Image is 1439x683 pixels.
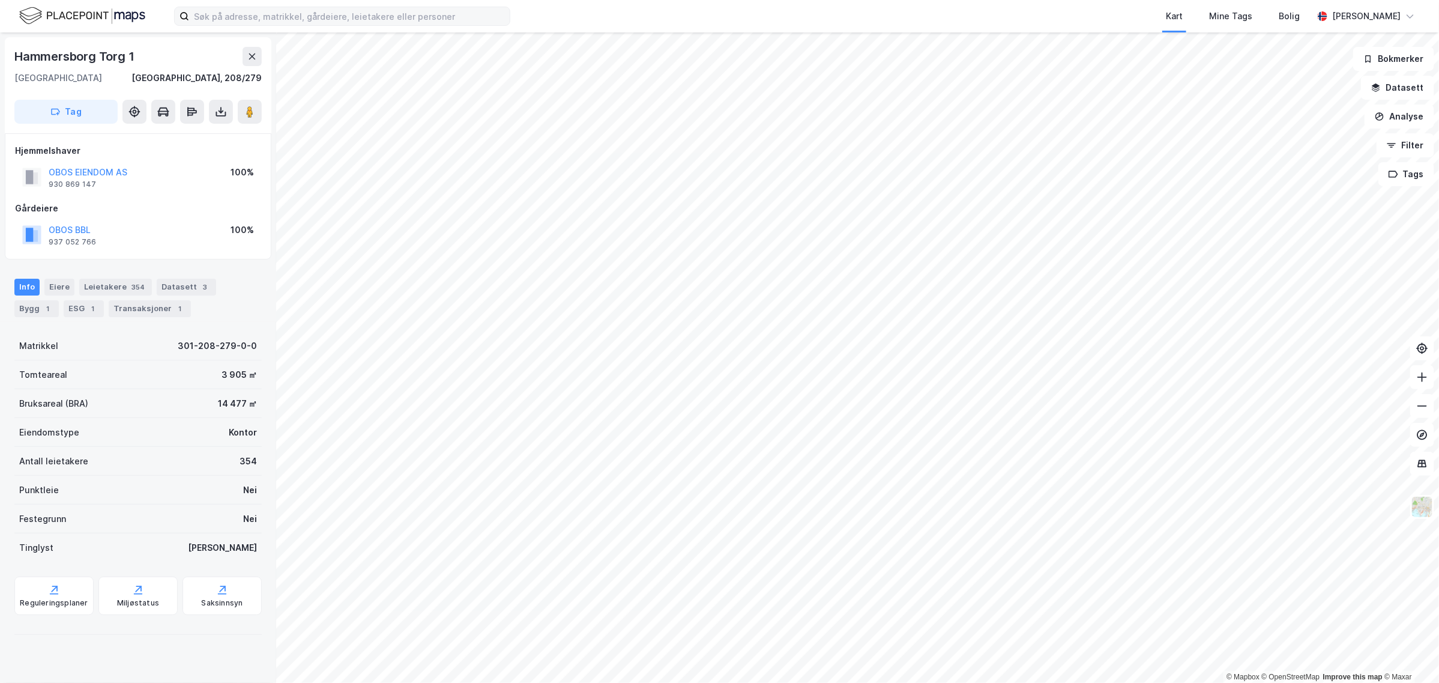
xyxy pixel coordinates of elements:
div: Kart [1166,9,1183,23]
div: Nei [243,512,257,526]
div: 930 869 147 [49,180,96,189]
div: 100% [231,223,254,237]
button: Datasett [1361,76,1434,100]
div: Punktleie [19,483,59,497]
div: Bolig [1279,9,1300,23]
button: Bokmerker [1353,47,1434,71]
div: Info [14,279,40,296]
div: 100% [231,165,254,180]
div: Festegrunn [19,512,66,526]
div: [PERSON_NAME] [1332,9,1401,23]
button: Tags [1378,162,1434,186]
div: Nei [243,483,257,497]
div: Matrikkel [19,339,58,353]
div: Hammersborg Torg 1 [14,47,136,66]
div: [PERSON_NAME] [188,541,257,555]
div: Eiere [44,279,74,296]
div: 3 [199,281,211,293]
div: Tomteareal [19,368,67,382]
div: Kontor [229,425,257,440]
div: Datasett [157,279,216,296]
img: logo.f888ab2527a4732fd821a326f86c7f29.svg [19,5,145,26]
div: [GEOGRAPHIC_DATA], 208/279 [131,71,262,85]
div: Bruksareal (BRA) [19,396,88,411]
input: Søk på adresse, matrikkel, gårdeiere, leietakere eller personer [189,7,510,25]
div: 301-208-279-0-0 [178,339,257,353]
div: Reguleringsplaner [20,598,88,608]
a: Improve this map [1323,673,1383,681]
div: Transaksjoner [109,300,191,317]
div: Tinglyst [19,541,53,555]
div: 14 477 ㎡ [218,396,257,411]
div: 354 [240,454,257,469]
button: Analyse [1365,105,1434,129]
div: [GEOGRAPHIC_DATA] [14,71,102,85]
div: ESG [64,300,104,317]
div: Leietakere [79,279,152,296]
div: Hjemmelshaver [15,144,261,158]
div: Mine Tags [1209,9,1252,23]
button: Filter [1377,133,1434,157]
div: 1 [42,303,54,315]
div: Antall leietakere [19,454,88,469]
div: Gårdeiere [15,201,261,216]
div: 354 [129,281,147,293]
a: Mapbox [1226,673,1260,681]
div: 1 [174,303,186,315]
img: Z [1411,496,1434,518]
div: Bygg [14,300,59,317]
div: 937 052 766 [49,237,96,247]
div: 1 [87,303,99,315]
button: Tag [14,100,118,124]
div: 3 905 ㎡ [222,368,257,382]
div: Kontrollprogram for chat [1379,625,1439,683]
iframe: Chat Widget [1379,625,1439,683]
div: Eiendomstype [19,425,79,440]
a: OpenStreetMap [1262,673,1320,681]
div: Saksinnsyn [202,598,243,608]
div: Miljøstatus [117,598,159,608]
